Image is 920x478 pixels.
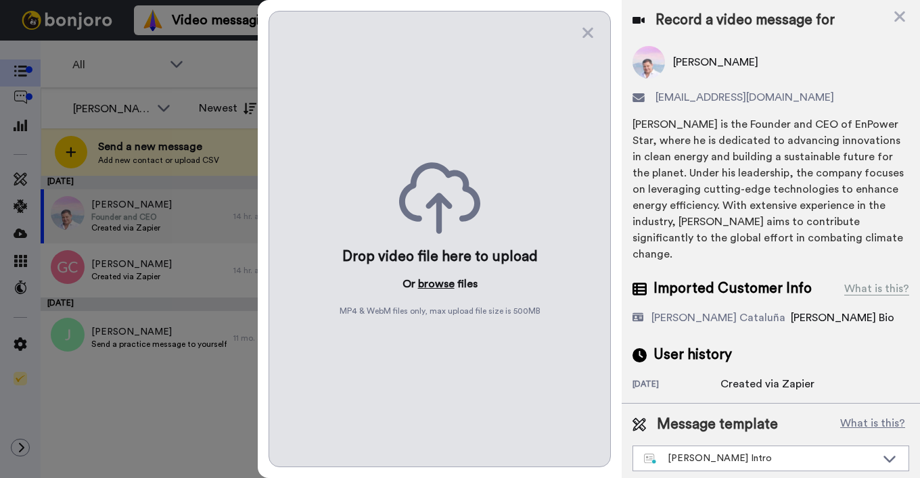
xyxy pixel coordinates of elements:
img: nextgen-template.svg [644,454,657,464]
span: Imported Customer Info [653,279,812,299]
div: What is this? [844,281,909,297]
div: Created via Zapier [720,376,814,392]
span: Message template [657,414,778,435]
div: Drop video file here to upload [342,247,538,266]
button: browse [418,276,455,292]
span: [PERSON_NAME] Bio [791,312,894,323]
p: Or files [402,276,478,292]
div: [PERSON_NAME] Intro [644,452,876,465]
span: [EMAIL_ADDRESS][DOMAIN_NAME] [655,89,834,105]
button: What is this? [836,414,909,435]
div: [PERSON_NAME] is the Founder and CEO of EnPower Star, where he is dedicated to advancing innovati... [632,116,909,262]
div: [PERSON_NAME] Cataluña [651,310,785,326]
span: User history [653,345,732,365]
span: MP4 & WebM files only, max upload file size is 500 MB [340,306,540,316]
div: [DATE] [632,379,720,392]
